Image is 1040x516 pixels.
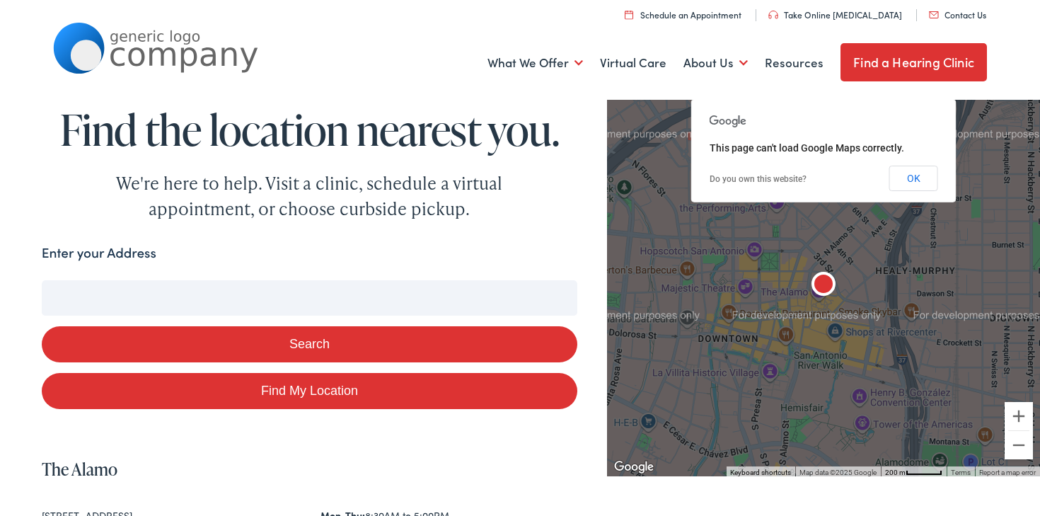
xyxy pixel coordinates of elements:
[840,43,987,81] a: Find a Hearing Clinic
[611,458,657,476] a: Open this area in Google Maps (opens a new window)
[625,8,741,21] a: Schedule an Appointment
[710,174,807,184] a: Do you own this website?
[951,469,971,476] a: Terms (opens in new tab)
[768,8,902,21] a: Take Online [MEDICAL_DATA]
[768,11,778,19] img: utility icon
[799,469,877,476] span: Map data ©2025 Google
[487,37,583,89] a: What We Offer
[625,10,633,19] img: utility icon
[979,469,1036,476] a: Report a map error
[42,243,156,263] label: Enter your Address
[881,466,947,476] button: Map Scale: 200 m per 48 pixels
[807,269,840,303] div: The Alamo
[42,457,117,481] a: The Alamo
[42,373,577,409] a: Find My Location
[611,458,657,476] img: Google
[730,468,791,478] button: Keyboard shortcuts
[42,326,577,362] button: Search
[929,8,986,21] a: Contact Us
[1005,402,1033,430] button: Zoom in
[710,142,904,154] span: This page can't load Google Maps correctly.
[83,171,536,222] div: We're here to help. Visit a clinic, schedule a virtual appointment, or choose curbside pickup.
[885,469,906,476] span: 200 m
[42,280,577,316] input: Enter your address or zip code
[600,37,666,89] a: Virtual Care
[929,11,939,18] img: utility icon
[1005,431,1033,459] button: Zoom out
[42,106,577,153] h1: Find the location nearest you.
[765,37,824,89] a: Resources
[683,37,748,89] a: About Us
[889,166,938,191] button: OK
